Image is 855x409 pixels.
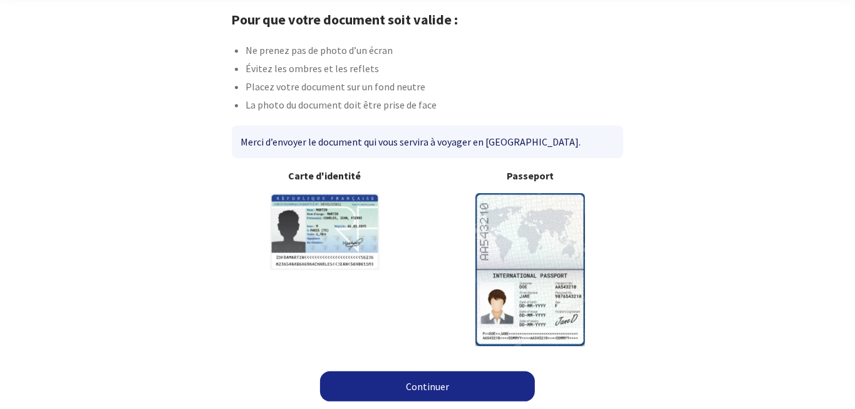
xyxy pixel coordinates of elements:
div: Merci d’envoyer le document qui vous servira à voyager en [GEOGRAPHIC_DATA]. [232,125,623,158]
li: Évitez les ombres et les reflets [246,61,624,79]
h1: Pour que votre document soit valide : [231,11,624,28]
img: illuCNI.svg [270,193,380,270]
b: Passeport [438,168,624,183]
li: La photo du document doit être prise de face [246,97,624,115]
b: Carte d'identité [232,168,418,183]
a: Continuer [320,371,535,401]
li: Placez votre document sur un fond neutre [246,79,624,97]
li: Ne prenez pas de photo d’un écran [246,43,624,61]
img: illuPasseport.svg [475,193,585,346]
